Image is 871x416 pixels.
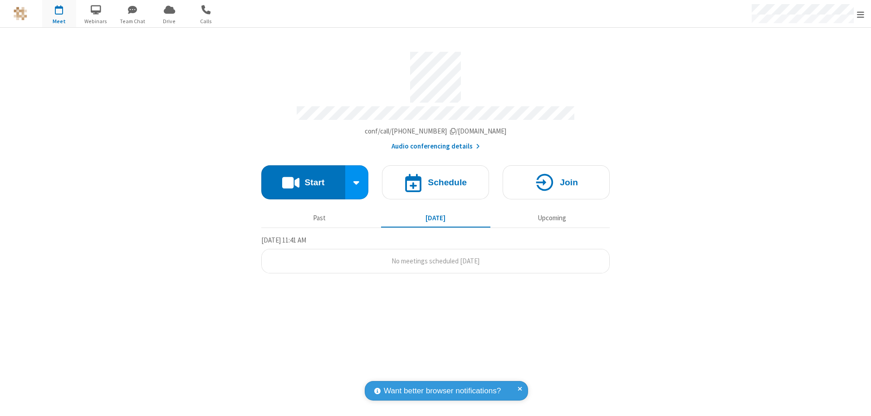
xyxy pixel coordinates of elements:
[265,209,374,227] button: Past
[261,235,610,274] section: Today's Meetings
[503,165,610,199] button: Join
[497,209,607,227] button: Upcoming
[365,127,507,135] span: Copy my meeting room link
[560,178,578,187] h4: Join
[14,7,27,20] img: QA Selenium DO NOT DELETE OR CHANGE
[428,178,467,187] h4: Schedule
[304,178,324,187] h4: Start
[345,165,369,199] div: Start conference options
[116,17,150,25] span: Team Chat
[384,385,501,397] span: Want better browser notifications?
[391,141,480,152] button: Audio conferencing details
[42,17,76,25] span: Meet
[391,257,480,265] span: No meetings scheduled [DATE]
[381,209,490,227] button: [DATE]
[79,17,113,25] span: Webinars
[261,165,345,199] button: Start
[365,126,507,137] button: Copy my meeting room linkCopy my meeting room link
[261,236,306,244] span: [DATE] 11:41 AM
[189,17,223,25] span: Calls
[261,45,610,152] section: Account details
[152,17,186,25] span: Drive
[848,392,864,410] iframe: Chat
[382,165,489,199] button: Schedule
